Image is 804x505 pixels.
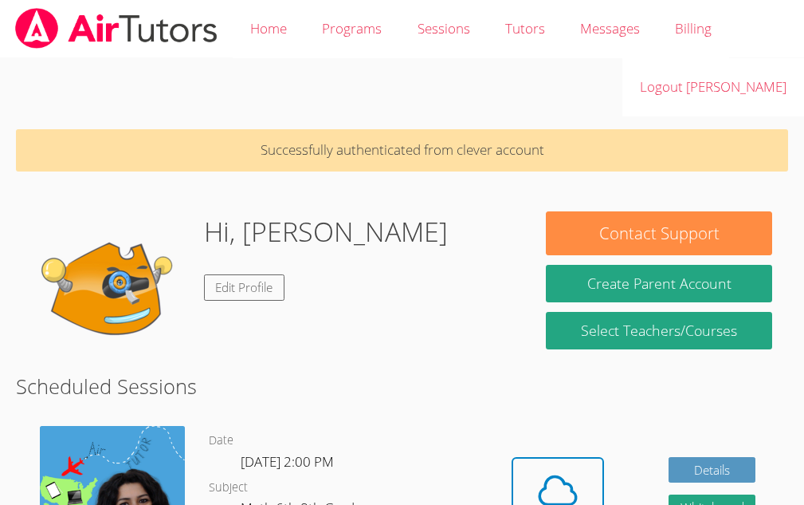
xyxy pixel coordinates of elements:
[546,265,772,302] button: Create Parent Account
[204,274,285,301] a: Edit Profile
[622,58,804,116] a: Logout [PERSON_NAME]
[14,8,219,49] img: airtutors_banner-c4298cdbf04f3fff15de1276eac7730deb9818008684d7c2e4769d2f7ddbe033.png
[669,457,756,483] a: Details
[546,211,772,255] button: Contact Support
[241,452,334,471] span: [DATE] 2:00 PM
[580,19,640,37] span: Messages
[32,211,191,371] img: default.png
[16,129,788,172] p: Successfully authenticated from clever account
[546,312,772,349] a: Select Teachers/Courses
[209,431,233,451] dt: Date
[204,211,448,252] h1: Hi, [PERSON_NAME]
[209,478,248,498] dt: Subject
[16,371,788,401] h2: Scheduled Sessions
